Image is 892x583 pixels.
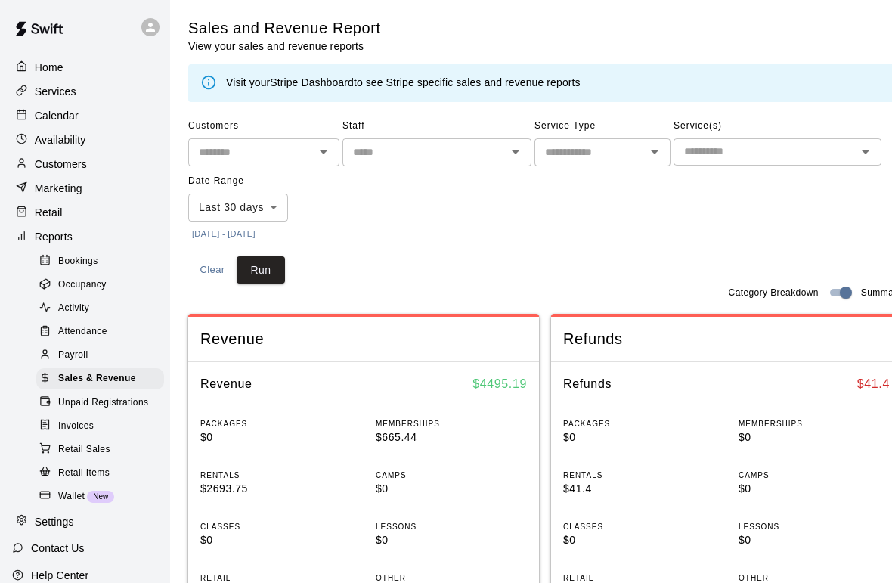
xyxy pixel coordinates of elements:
p: Reports [35,229,73,244]
p: Home [35,60,63,75]
p: $0 [739,532,890,548]
p: CAMPS [376,470,527,481]
a: Marketing [12,177,158,200]
div: Calendar [12,104,158,127]
a: Invoices [36,414,170,438]
span: New [87,492,114,501]
span: Refunds [563,329,890,349]
span: Service(s) [674,114,881,138]
span: Unpaid Registrations [58,395,148,411]
a: Retail Sales [36,438,170,461]
div: Retail Items [36,463,164,484]
a: Payroll [36,344,170,367]
h6: Refunds [563,374,612,394]
span: Service Type [534,114,671,138]
span: Activity [58,301,89,316]
div: Bookings [36,251,164,272]
p: RENTALS [563,470,714,481]
div: Unpaid Registrations [36,392,164,414]
h6: $ 4495.19 [472,374,527,394]
p: LESSONS [739,521,890,532]
button: Clear [188,256,237,284]
button: Open [644,141,665,163]
span: Retail Items [58,466,110,481]
p: Customers [35,157,87,172]
p: Help Center [31,568,88,583]
p: Settings [35,514,74,529]
a: Customers [12,153,158,175]
span: Date Range [188,169,288,194]
p: Availability [35,132,86,147]
a: Settings [12,510,158,533]
a: Stripe Dashboard [270,76,354,88]
p: $0 [200,532,352,548]
p: CAMPS [739,470,890,481]
p: Retail [35,205,63,220]
p: $0 [739,481,890,497]
div: Last 30 days [188,194,288,222]
span: Revenue [200,329,527,349]
span: Payroll [58,348,88,363]
div: Sales & Revenue [36,368,164,389]
a: Sales & Revenue [36,367,170,391]
p: LESSONS [376,521,527,532]
p: $0 [563,429,714,445]
div: Attendance [36,321,164,343]
a: Activity [36,297,170,321]
span: Retail Sales [58,442,110,457]
a: Home [12,56,158,79]
a: Services [12,80,158,103]
span: Wallet [58,489,85,504]
p: $0 [563,532,714,548]
span: Staff [342,114,531,138]
a: WalletNew [36,485,170,508]
p: $0 [200,429,352,445]
p: CLASSES [563,521,714,532]
a: Retail [12,201,158,224]
span: Bookings [58,254,98,269]
p: RENTALS [200,470,352,481]
p: View your sales and revenue reports [188,39,381,54]
p: $2693.75 [200,481,352,497]
button: Open [505,141,526,163]
button: Open [313,141,334,163]
p: $0 [376,481,527,497]
p: PACKAGES [200,418,352,429]
p: PACKAGES [563,418,714,429]
a: Reports [12,225,158,248]
p: MEMBERSHIPS [739,418,890,429]
div: WalletNew [36,486,164,507]
a: Attendance [36,321,170,344]
button: Run [237,256,285,284]
span: Invoices [58,419,94,434]
span: Category Breakdown [729,286,819,301]
span: Sales & Revenue [58,371,136,386]
div: Visit your to see Stripe specific sales and revenue reports [226,75,581,91]
p: Contact Us [31,541,85,556]
h6: Revenue [200,374,252,394]
p: $41.4 [563,481,714,497]
a: Retail Items [36,461,170,485]
p: Marketing [35,181,82,196]
a: Availability [12,129,158,151]
div: Activity [36,298,164,319]
a: Bookings [36,250,170,273]
a: Occupancy [36,273,170,296]
button: Open [855,141,876,163]
p: CLASSES [200,521,352,532]
span: Attendance [58,324,107,340]
p: $0 [376,532,527,548]
button: [DATE] - [DATE] [188,224,259,244]
div: Retail Sales [36,439,164,461]
p: MEMBERSHIPS [376,418,527,429]
h6: $ 41.4 [857,374,890,394]
p: $0 [739,429,890,445]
